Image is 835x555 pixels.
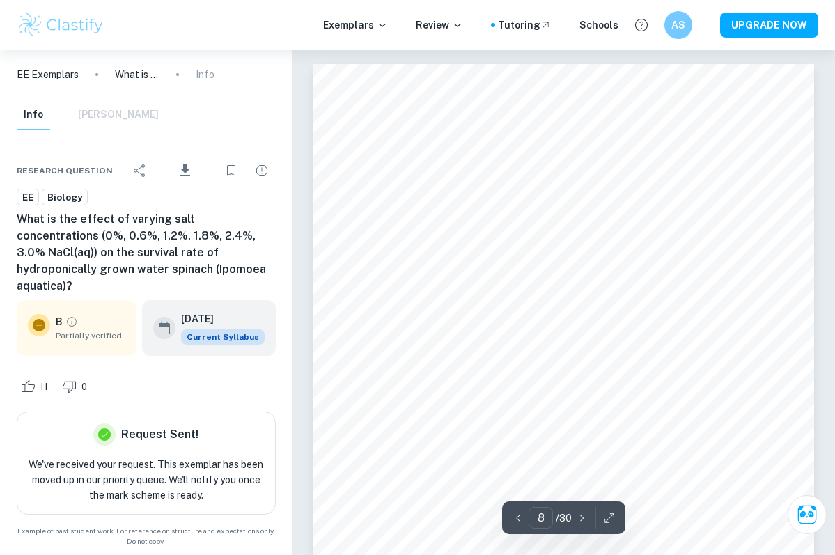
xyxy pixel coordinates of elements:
[181,329,265,345] span: Current Syllabus
[416,17,463,33] p: Review
[17,375,56,398] div: Like
[32,380,56,394] span: 11
[196,67,214,82] p: Info
[29,457,264,503] p: We've received your request. This exemplar has been moved up in our priority queue. We'll notify ...
[17,191,38,205] span: EE
[115,67,159,82] p: What is the effect of varying salt concentrations (0%, 0.6%, 1.2%, 1.8%, 2.4%, 3.0% NaCl(aq)) on ...
[579,17,618,33] a: Schools
[720,13,818,38] button: UPGRADE NOW
[17,164,113,177] span: Research question
[181,329,265,345] div: This exemplar is based on the current syllabus. Feel free to refer to it for inspiration/ideas wh...
[17,211,276,295] h6: What is the effect of varying salt concentrations (0%, 0.6%, 1.2%, 1.8%, 2.4%, 3.0% NaCl(aq)) on ...
[323,17,388,33] p: Exemplars
[17,11,105,39] img: Clastify logo
[248,157,276,185] div: Report issue
[42,189,88,206] a: Biology
[788,495,827,534] button: Ask Clai
[671,17,687,33] h6: AS
[17,67,79,82] a: EE Exemplars
[17,100,50,130] button: Info
[181,311,253,327] h6: [DATE]
[56,314,63,329] p: B
[664,11,692,39] button: AS
[65,315,78,328] a: Grade partially verified
[74,380,95,394] span: 0
[217,157,245,185] div: Bookmark
[17,526,276,547] span: Example of past student work. For reference on structure and expectations only. Do not copy.
[498,17,552,33] a: Tutoring
[126,157,154,185] div: Share
[56,329,125,342] span: Partially verified
[42,191,87,205] span: Biology
[157,153,214,189] div: Download
[630,13,653,37] button: Help and Feedback
[17,189,39,206] a: EE
[556,510,572,526] p: / 30
[58,375,95,398] div: Dislike
[121,426,198,443] h6: Request Sent!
